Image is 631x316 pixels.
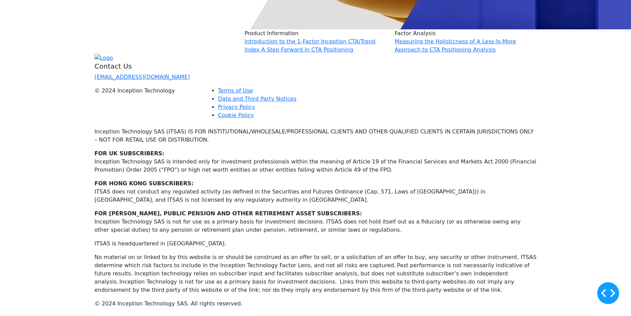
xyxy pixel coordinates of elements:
[94,87,199,95] div: © 2024 Inception Technology
[395,38,516,53] a: Measuring the Holisticness of A Less-Is-More Approach to CTA Positioning Analysis
[245,30,298,37] span: Product Information
[94,180,194,187] strong: FOR HONG KONG SUBSCRIBERS:
[94,150,164,157] strong: FOR UK SUBSCRIBERS:
[218,96,296,102] a: Data and Third Party Notices
[94,254,537,293] span: No material on or linked to by this website is or should be construed as an offer to sell, or a s...
[94,54,113,62] img: Logo
[218,104,255,110] a: Privacy Policy
[395,30,436,37] span: Factor Analysis
[94,74,190,80] a: [EMAIL_ADDRESS][DOMAIN_NAME]
[218,87,253,94] a: Terms of Use
[94,62,199,70] h5: Contact Us
[94,128,537,144] p: Inception Technology SAS (ITSAS) IS FOR INSTITUTIONAL/WHOLESALE/PROFESSIONAL CLIENTS AND OTHER QU...
[94,300,537,308] p: © 2024 Inception Technology SAS. All rights reserved.
[245,38,376,53] a: Introduction to the 1-Factor Inception CTA/Trend Index A Step Forward in CTA Positioning
[218,112,254,118] a: Cookie Policy
[94,158,537,174] p: Inception Technology SAS is intended only for investment professionals within the meaning of Arti...
[94,240,537,248] p: ITSAS is headquartered in [GEOGRAPHIC_DATA].
[94,210,362,217] strong: FOR [PERSON_NAME], PUBLIC PENSION AND OTHER RETIREMENT ASSET SUBSCRIBERS:
[94,218,537,234] p: Inception Technology SAS is not for use as a primary basis for investment decisions. ITSAS does n...
[94,188,537,204] p: ITSAS does not conduct any regulated activity (as defined in the Securities and Futures Ordinance...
